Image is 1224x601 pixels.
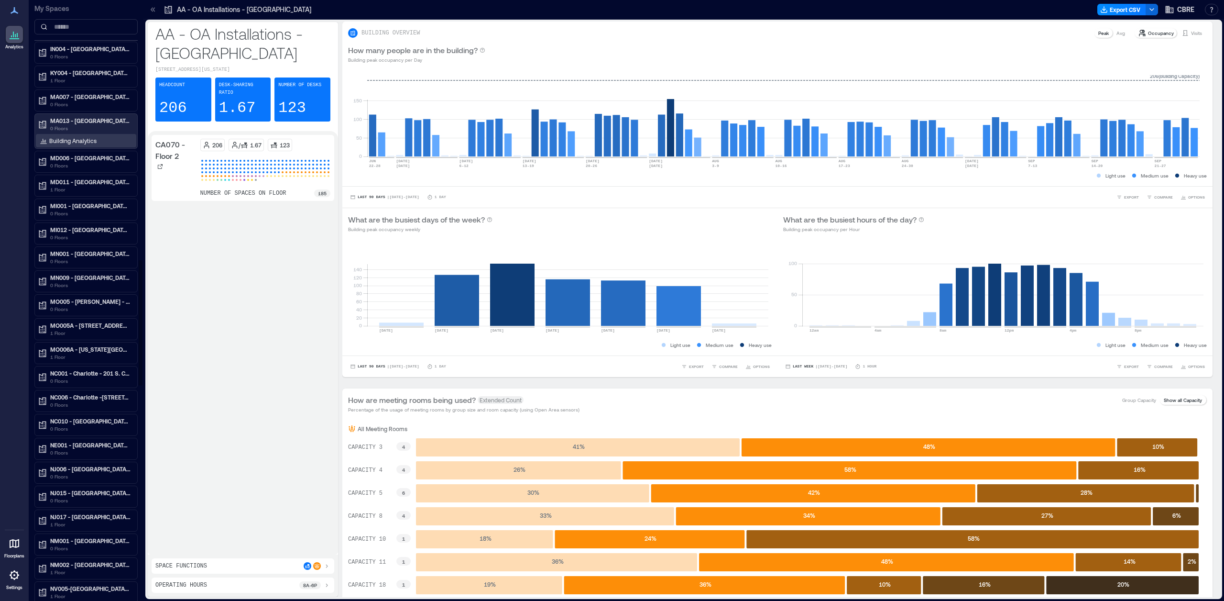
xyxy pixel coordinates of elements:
text: 41 % [573,443,585,450]
text: 34 % [803,512,815,519]
p: 0 Floors [50,257,131,265]
span: OPTIONS [1188,194,1205,200]
tspan: 50 [356,135,362,141]
p: CA070 - Floor 2 [155,139,197,162]
p: 0 Floors [50,497,131,504]
p: Desk-sharing ratio [219,81,267,97]
p: Building peak occupancy per Day [348,56,485,64]
p: MN009 - [GEOGRAPHIC_DATA] - [STREET_ADDRESS] [50,274,131,281]
p: 0 Floors [50,377,131,385]
text: 4am [874,328,882,333]
p: Space Functions [155,562,207,570]
button: OPTIONS [1179,362,1207,371]
tspan: 150 [353,98,362,103]
text: 24-30 [902,164,913,168]
text: 7-13 [1028,164,1037,168]
p: MD011 - [GEOGRAPHIC_DATA] - [STREET_ADDRESS].. [50,178,131,186]
tspan: 0 [794,323,797,328]
p: 123 [280,141,290,149]
p: / [239,141,240,149]
text: 48 % [923,443,935,450]
button: Last 90 Days |[DATE]-[DATE] [348,362,421,371]
a: Analytics [2,23,26,53]
p: Analytics [5,44,23,50]
p: MO005A - [STREET_ADDRESS][PERSON_NAME] [50,322,131,329]
p: 1 Floor [50,568,131,576]
text: [DATE] [601,328,615,333]
p: 0 Floors [50,100,131,108]
p: 0 Floors [50,545,131,552]
span: EXPORT [1124,364,1139,369]
text: 42 % [808,489,820,496]
text: 13-19 [523,164,534,168]
p: Light use [670,341,690,349]
p: 206 [159,99,187,118]
button: EXPORT [679,362,706,371]
a: Floorplans [1,532,27,562]
button: COMPARE [1145,192,1175,202]
span: COMPARE [1154,364,1173,369]
span: COMPARE [1154,194,1173,200]
text: 24 % [645,535,656,542]
p: MA007 - [GEOGRAPHIC_DATA] - 800 Boylston.. [50,93,131,100]
text: 8pm [1135,328,1142,333]
button: CBRE [1162,2,1197,17]
text: 10 % [1152,443,1164,450]
button: OPTIONS [1179,192,1207,202]
p: 0 Floors [50,449,131,456]
p: NJ015 - [GEOGRAPHIC_DATA], [STREET_ADDRESS] [50,489,131,497]
p: 0 Floors [50,281,131,289]
text: 12pm [1005,328,1014,333]
tspan: 80 [356,290,362,296]
p: 1.67 [219,99,256,118]
text: 27 % [1041,512,1053,519]
p: Medium use [1141,172,1169,179]
text: 58 % [844,466,856,473]
p: 1 Floor [50,329,131,337]
text: AUG [839,159,846,163]
p: AA - OA Installations - [GEOGRAPHIC_DATA] [155,24,330,62]
p: Settings [6,585,22,590]
p: How are meeting rooms being used? [348,394,476,406]
p: Occupancy [1148,29,1174,37]
p: NV005-[GEOGRAPHIC_DATA]-[STREET_ADDRESS]... [50,585,131,592]
p: 123 [278,99,306,118]
text: 33 % [540,512,552,519]
p: KY004 - [GEOGRAPHIC_DATA] - [STREET_ADDRESS] [50,69,131,77]
p: 0 Floors [50,162,131,169]
text: 12am [809,328,819,333]
p: Percentage of the usage of meeting rooms by group size and room capacity (using Open Area sensors) [348,406,579,413]
text: 19 % [484,581,496,588]
p: Show all Capacity [1164,396,1202,404]
button: EXPORT [1115,362,1141,371]
text: [DATE] [965,164,979,168]
text: AUG [712,159,719,163]
p: 206 [212,141,222,149]
text: 26 % [514,466,525,473]
text: SEP [1155,159,1162,163]
text: CAPACITY 18 [348,582,386,589]
p: 1 Day [435,194,446,200]
span: EXPORT [689,364,704,369]
text: [DATE] [396,164,410,168]
text: CAPACITY 10 [348,536,386,543]
p: Number of Desks [278,81,321,89]
text: 16 % [979,581,991,588]
tspan: 100 [353,116,362,122]
text: SEP [1028,159,1035,163]
p: 0 Floors [50,53,131,60]
p: How many people are in the building? [348,45,478,56]
text: 20-26 [586,164,597,168]
text: 6-12 [459,164,469,168]
p: 1 Floor [50,592,131,600]
text: 20 % [1117,581,1129,588]
span: EXPORT [1124,194,1139,200]
text: [DATE] [396,159,410,163]
text: CAPACITY 4 [348,467,382,474]
tspan: 50 [791,291,797,297]
p: Building peak occupancy per Hour [783,225,924,233]
p: [STREET_ADDRESS][US_STATE] [155,66,330,74]
p: NE001 - [GEOGRAPHIC_DATA] - [STREET_ADDRESS][PERSON_NAME] [50,441,131,449]
p: MA013 - [GEOGRAPHIC_DATA] - [STREET_ADDRESS] [50,117,131,124]
p: number of spaces on floor [200,189,286,197]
